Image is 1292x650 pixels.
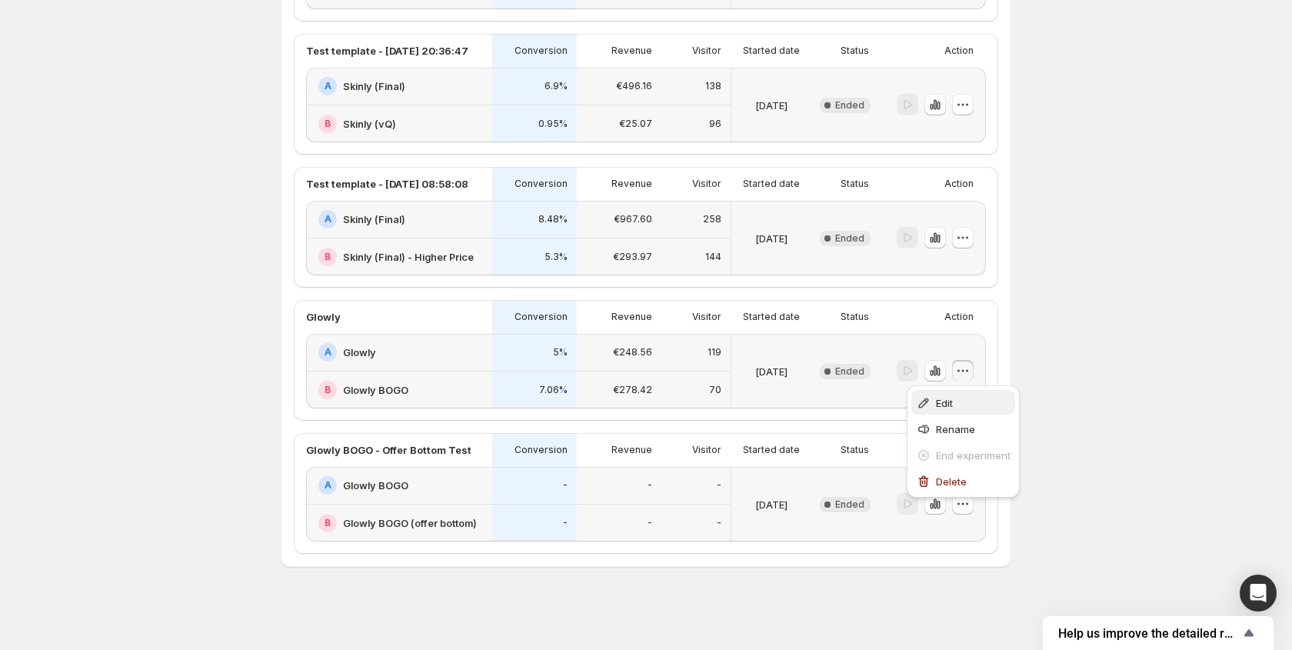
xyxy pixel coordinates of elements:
[1058,624,1258,642] button: Show survey - Help us improve the detailed report for A/B campaigns
[616,80,652,92] p: €496.16
[936,475,967,488] span: Delete
[835,498,864,511] span: Ended
[692,178,721,190] p: Visitor
[613,384,652,396] p: €278.42
[703,213,721,225] p: 258
[936,397,953,409] span: Edit
[563,479,568,492] p: -
[614,213,652,225] p: €967.60
[611,178,652,190] p: Revenue
[709,118,721,130] p: 96
[743,311,800,323] p: Started date
[325,346,331,358] h2: A
[306,442,471,458] p: Glowly BOGO - Offer Bottom Test
[705,80,721,92] p: 138
[343,78,405,94] h2: Skinly (Final)
[306,176,468,192] p: Test template - [DATE] 08:58:08
[514,444,568,456] p: Conversion
[611,311,652,323] p: Revenue
[648,479,652,492] p: -
[343,515,477,531] h2: Glowly BOGO (offer bottom)
[936,449,1011,462] span: End experiment
[717,517,721,529] p: -
[709,384,721,396] p: 70
[343,116,396,132] h2: Skinly (vQ)
[755,98,788,113] p: [DATE]
[325,517,331,529] h2: B
[835,365,864,378] span: Ended
[841,178,869,190] p: Status
[514,311,568,323] p: Conversion
[343,478,408,493] h2: Glowly BOGO
[936,423,975,435] span: Rename
[611,45,652,57] p: Revenue
[538,213,568,225] p: 8.48%
[835,232,864,245] span: Ended
[343,382,408,398] h2: Glowly BOGO
[743,178,800,190] p: Started date
[743,45,800,57] p: Started date
[611,444,652,456] p: Revenue
[692,444,721,456] p: Visitor
[325,80,331,92] h2: A
[325,384,331,396] h2: B
[544,80,568,92] p: 6.9%
[619,118,652,130] p: €25.07
[743,444,800,456] p: Started date
[514,45,568,57] p: Conversion
[343,345,376,360] h2: Glowly
[648,517,652,529] p: -
[514,178,568,190] p: Conversion
[306,43,468,58] p: Test template - [DATE] 20:36:47
[563,517,568,529] p: -
[705,251,721,263] p: 144
[325,118,331,130] h2: B
[708,346,721,358] p: 119
[755,364,788,379] p: [DATE]
[553,346,568,358] p: 5%
[835,99,864,112] span: Ended
[911,416,1015,441] button: Rename
[841,444,869,456] p: Status
[841,45,869,57] p: Status
[755,231,788,246] p: [DATE]
[538,118,568,130] p: 0.95%
[1240,575,1277,612] div: Open Intercom Messenger
[539,384,568,396] p: 7.06%
[717,479,721,492] p: -
[944,311,974,323] p: Action
[325,213,331,225] h2: A
[613,251,652,263] p: €293.97
[343,212,405,227] h2: Skinly (Final)
[325,479,331,492] h2: A
[544,251,568,263] p: 5.3%
[343,249,474,265] h2: Skinly (Final) - Higher Price
[841,311,869,323] p: Status
[613,346,652,358] p: €248.56
[692,45,721,57] p: Visitor
[911,390,1015,415] button: Edit
[911,442,1015,467] button: End experiment
[325,251,331,263] h2: B
[944,45,974,57] p: Action
[755,497,788,512] p: [DATE]
[692,311,721,323] p: Visitor
[944,178,974,190] p: Action
[306,309,341,325] p: Glowly
[1058,626,1240,641] span: Help us improve the detailed report for A/B campaigns
[911,468,1015,493] button: Delete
